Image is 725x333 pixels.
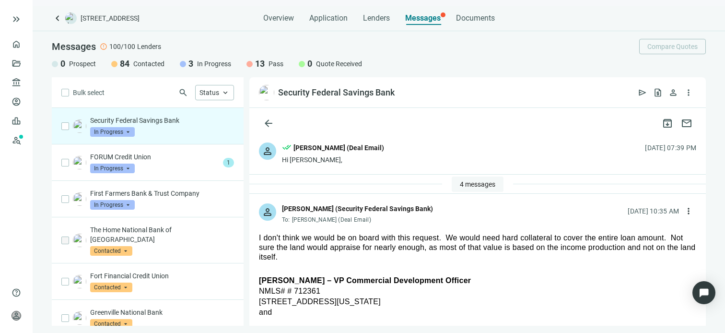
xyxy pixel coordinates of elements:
img: 1cae8ee0-291e-4e39-a9ce-dd5d26dc024e [73,275,86,288]
span: archive [662,118,673,129]
span: Contacted [90,319,132,329]
img: deal-logo [65,12,77,24]
span: 100/100 [109,42,135,51]
div: [PERSON_NAME] (Deal Email) [293,143,384,153]
span: Application [309,13,348,23]
img: 9c138ca8-5d40-49b4-b33e-d1548ae7dcaf [73,156,86,169]
span: Status [199,89,219,96]
button: more_vert [681,203,696,219]
span: [STREET_ADDRESS] [81,13,140,23]
div: Security Federal Savings Bank [278,87,395,98]
button: more_vert [681,85,696,100]
span: In Progress [197,59,231,69]
span: person [262,145,273,157]
p: Fort Financial Credit Union [90,271,234,281]
span: Lenders [363,13,390,23]
button: request_quote [650,85,666,100]
button: person [666,85,681,100]
span: arrow_back [263,118,274,129]
p: The Home National Bank of [GEOGRAPHIC_DATA] [90,225,234,244]
span: 13 [255,58,265,70]
span: Messages [52,41,96,52]
span: [PERSON_NAME] (Deal Email) [292,216,371,223]
button: mail [677,114,696,133]
button: archive [658,114,677,133]
span: 1 [223,158,234,167]
div: Open Intercom Messenger [692,281,715,304]
img: b0c9752b-ecce-435a-8fff-c7a293c96bbe [73,234,86,247]
span: Contacted [90,283,132,292]
span: person [12,311,21,321]
div: [PERSON_NAME] (Security Federal Savings Bank) [282,203,433,214]
span: Messages [405,13,441,23]
button: 4 messages [452,177,503,192]
span: 3 [188,58,193,70]
button: keyboard_double_arrow_right [11,13,22,25]
span: Prospect [69,59,96,69]
span: Documents [456,13,495,23]
span: request_quote [653,88,663,97]
div: [DATE] 10:35 AM [628,206,679,216]
span: more_vert [684,88,693,97]
p: Security Federal Savings Bank [90,116,234,125]
span: Quote Received [316,59,362,69]
span: person [668,88,678,97]
span: Lenders [137,42,161,51]
button: arrow_back [259,114,278,133]
p: FORUM Credit Union [90,152,219,162]
span: Pass [269,59,283,69]
span: search [178,88,188,97]
a: keyboard_arrow_left [52,12,63,24]
span: 4 messages [460,180,495,188]
span: In Progress [90,127,135,137]
span: keyboard_arrow_up [221,88,230,97]
span: In Progress [90,200,135,210]
div: To: [282,216,433,224]
button: send [635,85,650,100]
span: 0 [307,58,312,70]
span: account_balance [12,78,18,87]
p: First Farmers Bank & Trust Company [90,189,234,198]
span: 84 [120,58,129,70]
div: Hi [PERSON_NAME], [282,155,384,165]
p: Greenville National Bank [90,308,234,317]
span: In Progress [90,164,135,173]
span: person [262,206,273,218]
span: mail [681,118,692,129]
span: Overview [263,13,294,23]
button: Compare Quotes [639,39,706,54]
img: 22917e09-9cd3-4dd9-b9a9-dc9a4ec7b38f [73,311,86,325]
img: edfb4f73-33af-4e7e-a617-c9ac85d158aa [73,192,86,206]
span: 0 [60,58,65,70]
span: Contacted [90,246,132,256]
div: [DATE] 07:39 PM [645,143,696,153]
span: error [100,43,107,50]
img: e3ee4483-6f5e-434f-ad04-46e9f3a94692 [259,85,274,100]
span: Bulk select [73,87,105,98]
img: e3ee4483-6f5e-434f-ad04-46e9f3a94692 [73,119,86,133]
span: help [12,288,21,297]
span: done_all [282,143,292,155]
span: more_vert [684,206,693,216]
span: Contacted [133,59,164,69]
span: send [638,88,647,97]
